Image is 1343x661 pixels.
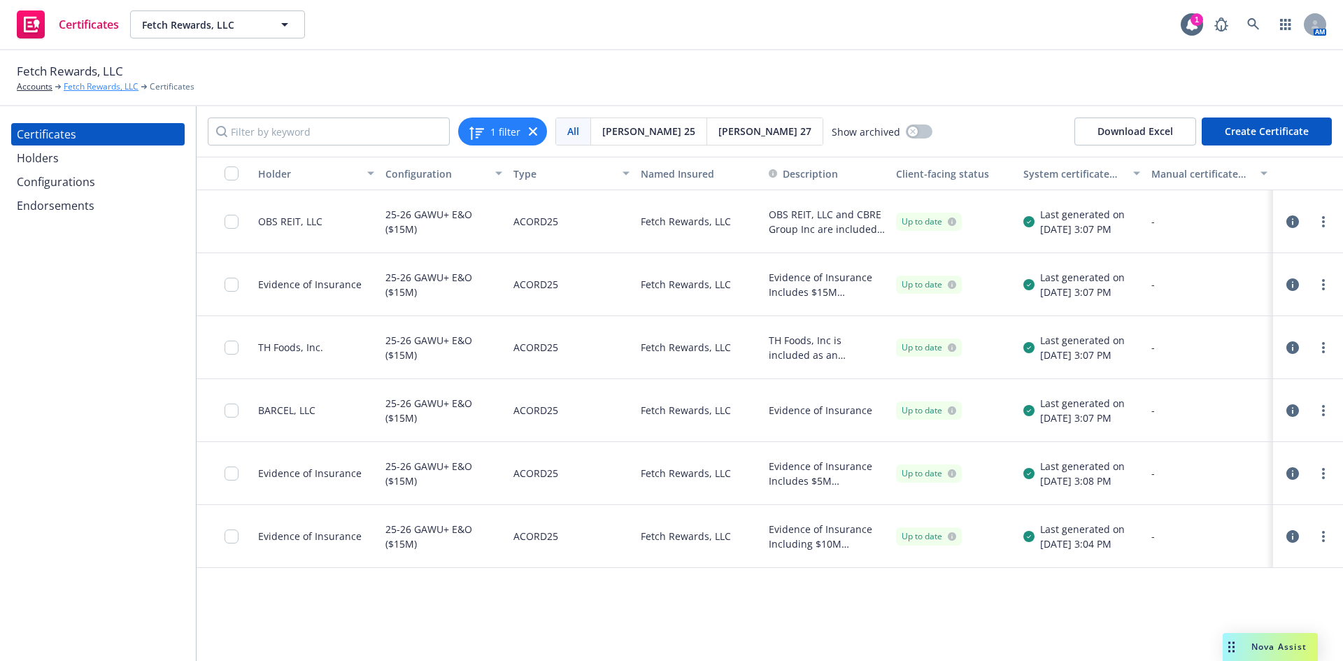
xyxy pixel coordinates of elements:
button: Description [769,166,838,181]
div: Fetch Rewards, LLC [635,316,762,379]
div: Fetch Rewards, LLC [635,505,762,568]
div: 25-26 GAWU+ E&O ($15M) [385,513,502,559]
a: more [1315,339,1332,356]
span: 1 filter [490,125,520,139]
div: Up to date [902,215,956,228]
div: Evidence of Insurance [258,529,362,543]
div: ACORD25 [513,199,558,244]
div: - [1151,214,1267,229]
div: Manual certificate last generated [1151,166,1252,181]
div: Last generated on [1040,459,1125,474]
div: Fetch Rewards, LLC [635,379,762,442]
div: Evidence of Insurance [258,466,362,481]
button: Type [508,157,635,190]
div: Up to date [902,341,956,354]
div: [DATE] 3:07 PM [1040,285,1125,299]
button: Evidence of Insurance Includes $5M E&O/Cyber [769,459,885,488]
span: [PERSON_NAME] 27 [718,124,811,138]
div: ACORD25 [513,325,558,370]
a: Certificates [11,5,125,44]
button: Manual certificate last generated [1146,157,1273,190]
div: - [1151,466,1267,481]
div: ACORD25 [513,513,558,559]
button: Holder [253,157,380,190]
div: Last generated on [1040,207,1125,222]
div: Configuration [385,166,486,181]
button: Nova Assist [1223,633,1318,661]
a: Report a Bug [1207,10,1235,38]
div: Fetch Rewards, LLC [635,442,762,505]
div: ACORD25 [513,388,558,433]
button: Named Insured [635,157,762,190]
button: Evidence of Insurance Includes $15M E&O/Cyber [769,270,885,299]
a: Accounts [17,80,52,93]
div: Up to date [902,467,956,480]
button: OBS REIT, LLC and CBRE Group Inc are included as Additional Insured with respect to General Liabi... [769,207,885,236]
span: Show archived [832,125,900,139]
a: more [1315,528,1332,545]
span: Nova Assist [1251,641,1307,653]
input: Toggle Row Selected [225,529,239,543]
div: 25-26 GAWU+ E&O ($15M) [385,388,502,433]
span: Fetch Rewards, LLC [142,17,263,32]
div: 25-26 GAWU+ E&O ($15M) [385,450,502,496]
div: 25-26 GAWU+ E&O ($15M) [385,262,502,307]
div: Last generated on [1040,333,1125,348]
div: Last generated on [1040,522,1125,536]
div: Fetch Rewards, LLC [635,190,762,253]
input: Toggle Row Selected [225,404,239,418]
button: Evidence of Insurance [769,403,872,418]
div: Endorsements [17,194,94,217]
div: Up to date [902,278,956,291]
a: Endorsements [11,194,185,217]
button: Configuration [380,157,507,190]
div: [DATE] 3:07 PM [1040,222,1125,236]
a: more [1315,213,1332,230]
span: Fetch Rewards, LLC [17,62,123,80]
div: TH Foods, Inc. [258,340,323,355]
div: Drag to move [1223,633,1240,661]
div: - [1151,277,1267,292]
div: ACORD25 [513,450,558,496]
button: Download Excel [1074,118,1196,145]
div: Holder [258,166,359,181]
div: Up to date [902,404,956,417]
div: [DATE] 3:07 PM [1040,411,1125,425]
a: Holders [11,147,185,169]
div: Client-facing status [896,166,1012,181]
div: - [1151,403,1267,418]
div: Last generated on [1040,396,1125,411]
button: Fetch Rewards, LLC [130,10,305,38]
div: [DATE] 3:04 PM [1040,536,1125,551]
div: - [1151,340,1267,355]
div: Holders [17,147,59,169]
a: Certificates [11,123,185,145]
div: BARCEL, LLC [258,403,315,418]
div: Up to date [902,530,956,543]
span: Certificates [150,80,194,93]
div: Certificates [17,123,76,145]
button: Client-facing status [890,157,1018,190]
a: more [1315,465,1332,482]
button: Create Certificate [1202,118,1332,145]
button: TH Foods, Inc is included as an additional insured as required by a written contract with respect... [769,333,885,362]
div: - [1151,529,1267,543]
a: Fetch Rewards, LLC [64,80,138,93]
div: 25-26 GAWU+ E&O ($15M) [385,325,502,370]
div: ACORD25 [513,262,558,307]
button: Evidence of Insurance Including $10M E&O/Cyber [769,522,885,551]
a: Switch app [1272,10,1300,38]
span: [PERSON_NAME] 25 [602,124,695,138]
input: Toggle Row Selected [225,467,239,481]
input: Toggle Row Selected [225,278,239,292]
span: All [567,124,579,138]
a: more [1315,276,1332,293]
div: [DATE] 3:07 PM [1040,348,1125,362]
